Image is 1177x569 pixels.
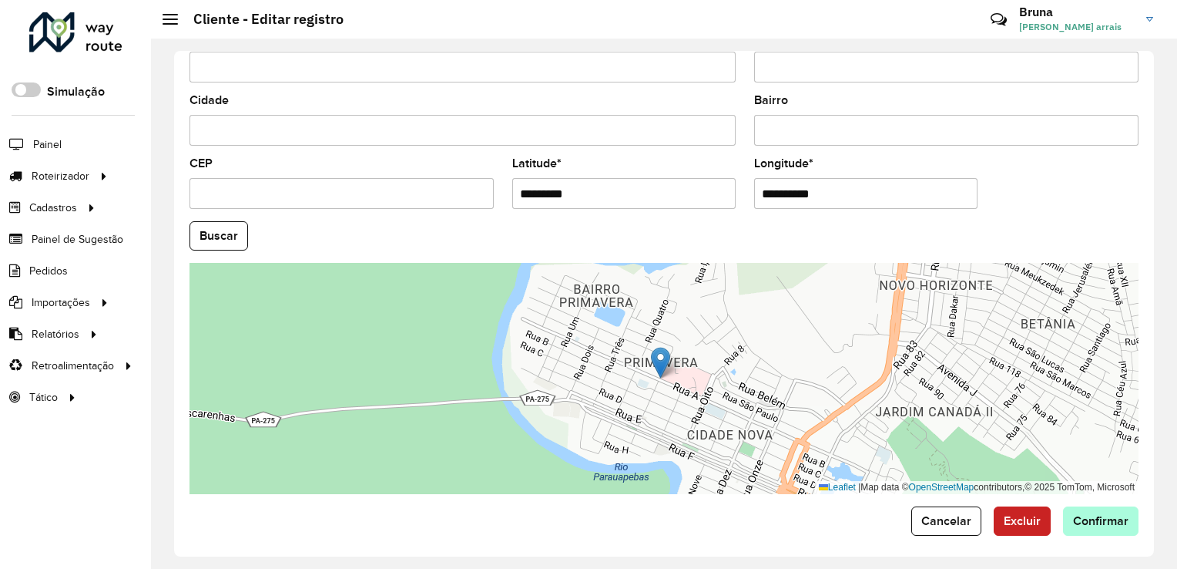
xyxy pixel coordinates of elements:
[189,91,229,109] label: Cidade
[1073,514,1128,527] span: Confirmar
[189,221,248,251] button: Buscar
[994,507,1051,536] button: Excluir
[921,514,971,527] span: Cancelar
[47,82,105,101] label: Simulação
[32,168,89,184] span: Roteirizador
[754,154,813,173] label: Longitude
[33,136,62,153] span: Painel
[815,481,1138,494] div: Map data © contributors,© 2025 TomTom, Microsoft
[29,263,68,279] span: Pedidos
[754,91,788,109] label: Bairro
[32,358,114,374] span: Retroalimentação
[911,507,981,536] button: Cancelar
[32,295,90,311] span: Importações
[32,326,79,342] span: Relatórios
[32,231,123,247] span: Painel de Sugestão
[189,154,213,173] label: CEP
[178,11,344,28] h2: Cliente - Editar registro
[29,200,77,216] span: Cadastros
[858,482,860,493] span: |
[1019,5,1135,19] h3: Bruna
[909,482,974,493] a: OpenStreetMap
[512,154,562,173] label: Latitude
[1019,20,1135,34] span: [PERSON_NAME] arrais
[651,347,670,379] img: Marker
[819,482,856,493] a: Leaflet
[29,389,58,406] span: Tático
[1063,507,1138,536] button: Confirmar
[1004,514,1041,527] span: Excluir
[982,3,1015,36] a: Contato Rápido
